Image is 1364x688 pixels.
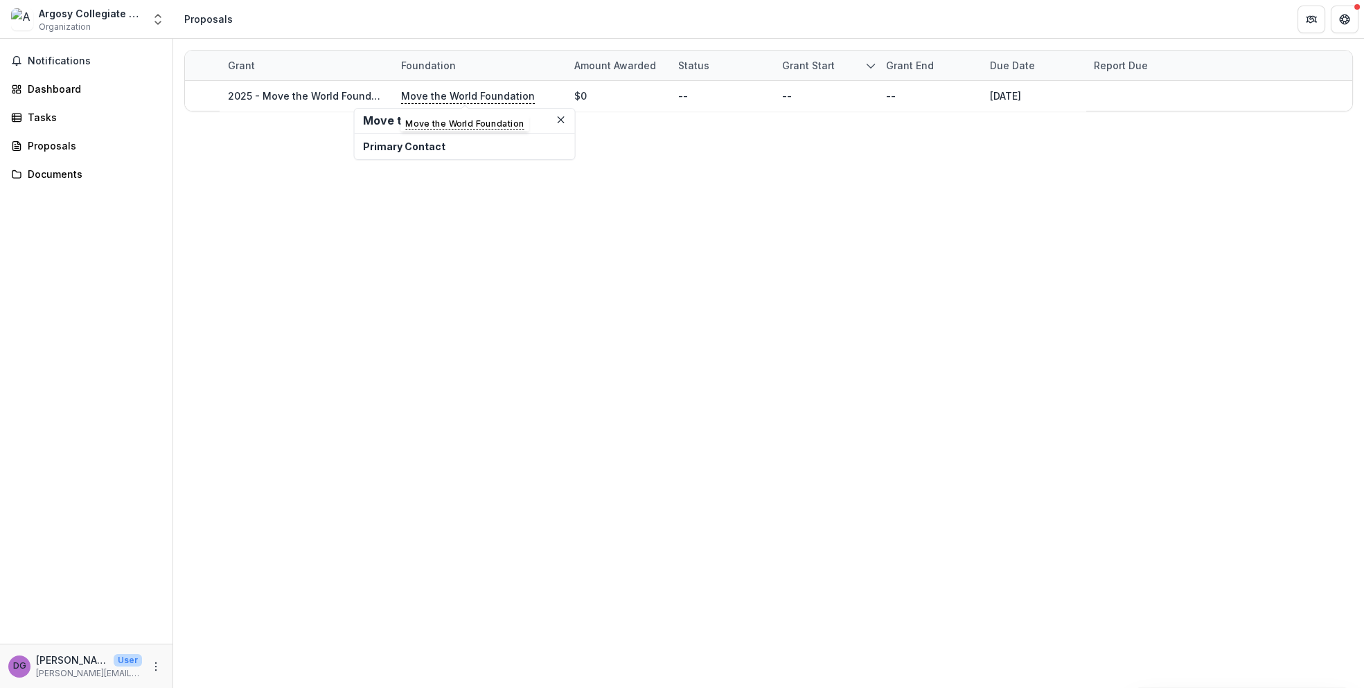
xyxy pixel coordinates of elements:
div: Amount awarded [566,58,664,73]
div: Amount awarded [566,51,670,80]
a: Documents [6,163,167,185]
div: Grant start [774,51,878,80]
div: -- [782,89,792,103]
a: Proposals [6,134,167,157]
p: Move the World Foundation [401,89,535,104]
div: Foundation [393,58,464,73]
svg: sorted descending [865,60,876,71]
div: $0 [574,89,587,103]
div: Report Due [1086,51,1189,80]
img: Argosy Collegiate Charter School Foundation [11,8,33,30]
a: 2025 - Move the World Foundation - 2025 Grant Interest Form [228,90,526,102]
div: Proposals [28,138,156,153]
div: Foundation [393,51,566,80]
div: Status [670,58,718,73]
span: Organization [39,21,91,33]
p: User [114,654,142,667]
div: Documents [28,167,156,181]
div: Due Date [982,51,1086,80]
p: [PERSON_NAME] [36,653,108,667]
button: Notifications [6,50,167,72]
p: [PERSON_NAME][EMAIL_ADDRESS][DOMAIN_NAME] [36,667,142,680]
div: Grant [220,58,263,73]
p: Primary Contact [363,139,567,154]
nav: breadcrumb [179,9,238,29]
div: Status [670,51,774,80]
div: Dashboard [28,82,156,96]
button: More [148,658,164,675]
div: David Guertin [13,662,26,671]
div: Grant end [878,58,942,73]
div: Report Due [1086,58,1156,73]
div: Argosy Collegiate Charter School Foundation [39,6,143,21]
div: Tasks [28,110,156,125]
div: Grant start [774,58,843,73]
div: Proposals [184,12,233,26]
div: Grant [220,51,393,80]
div: Grant end [878,51,982,80]
div: Due Date [982,58,1043,73]
div: -- [886,89,896,103]
button: Partners [1297,6,1325,33]
div: -- [678,89,688,103]
h2: Move the World Foundation [363,114,567,127]
button: Open entity switcher [148,6,168,33]
button: Get Help [1331,6,1358,33]
a: Tasks [6,106,167,129]
span: Notifications [28,55,161,67]
button: Close [553,111,569,128]
a: Dashboard [6,78,167,100]
div: [DATE] [990,89,1021,103]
